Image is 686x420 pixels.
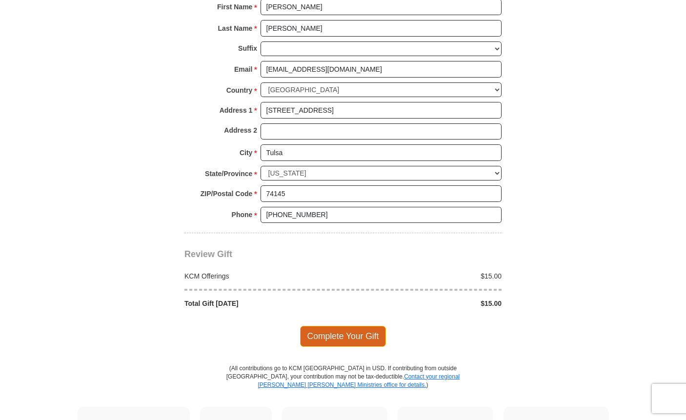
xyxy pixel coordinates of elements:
[205,167,252,180] strong: State/Province
[234,62,252,76] strong: Email
[232,208,253,221] strong: Phone
[180,271,343,281] div: KCM Offerings
[218,21,253,35] strong: Last Name
[226,364,460,407] p: (All contributions go to KCM [GEOGRAPHIC_DATA] in USD. If contributing from outside [GEOGRAPHIC_D...
[226,83,253,97] strong: Country
[180,299,343,308] div: Total Gift [DATE]
[238,41,257,55] strong: Suffix
[300,326,386,346] span: Complete Your Gift
[201,187,253,200] strong: ZIP/Postal Code
[258,373,460,388] a: Contact your regional [PERSON_NAME] [PERSON_NAME] Ministries office for details.
[240,146,252,160] strong: City
[343,299,507,308] div: $15.00
[224,123,257,137] strong: Address 2
[220,103,253,117] strong: Address 1
[184,249,232,259] span: Review Gift
[343,271,507,281] div: $15.00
